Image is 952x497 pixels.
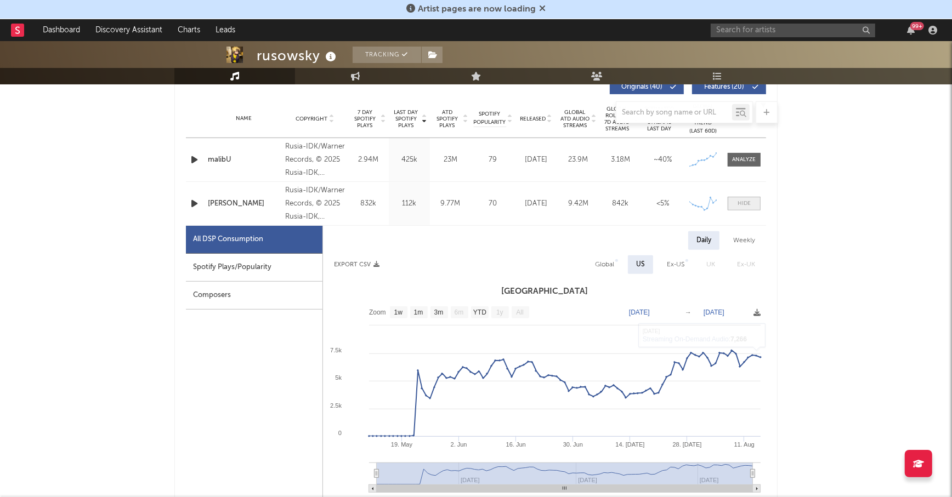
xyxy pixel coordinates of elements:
[323,285,766,298] h3: [GEOGRAPHIC_DATA]
[208,198,280,209] a: [PERSON_NAME]
[392,155,427,165] div: 425k
[208,155,280,165] a: malibU
[186,226,322,254] div: All DSP Consumption
[433,198,468,209] div: 9.77M
[629,309,650,316] text: [DATE]
[338,430,342,436] text: 0
[455,309,464,317] text: 6m
[434,309,444,317] text: 3m
[673,441,702,448] text: 28. [DATE]
[35,19,88,41] a: Dashboard
[392,198,427,209] div: 112k
[391,441,413,448] text: 19. May
[636,258,645,271] div: US
[616,108,732,117] input: Search by song name or URL
[474,155,512,165] div: 79
[516,309,523,317] text: All
[257,47,339,65] div: rusowsky
[506,441,526,448] text: 16. Jun
[602,198,639,209] div: 842k
[285,140,345,180] div: Rusia-IDK/Warner Records, © 2025 Rusia-IDK, S.L./Warner Records Inc., under exclusive license fro...
[688,231,719,250] div: Daily
[704,309,724,316] text: [DATE]
[699,84,750,90] span: Features ( 20 )
[595,258,614,271] div: Global
[170,19,208,41] a: Charts
[617,84,667,90] span: Originals ( 40 )
[496,309,503,317] text: 1y
[685,309,692,316] text: →
[394,309,403,317] text: 1w
[418,5,536,14] span: Artist pages are now loading
[208,19,243,41] a: Leads
[88,19,170,41] a: Discovery Assistant
[725,231,763,250] div: Weekly
[692,80,766,94] button: Features(20)
[186,254,322,282] div: Spotify Plays/Popularity
[644,155,681,165] div: ~ 40 %
[353,47,421,63] button: Tracking
[193,233,263,246] div: All DSP Consumption
[451,441,467,448] text: 2. Jun
[644,198,681,209] div: <5%
[369,309,386,317] text: Zoom
[539,5,546,14] span: Dismiss
[186,282,322,310] div: Composers
[907,26,915,35] button: 99+
[330,347,342,353] text: 7.5k
[473,309,486,317] text: YTD
[334,261,379,268] button: Export CSV
[474,198,512,209] div: 70
[610,80,684,94] button: Originals(40)
[560,198,597,209] div: 9.42M
[285,184,345,224] div: Rusia-IDK/Warner Records, © 2025 Rusia-IDK, S.L./Warner Records Inc., under exclusive license fro...
[433,155,468,165] div: 23M
[910,22,924,30] div: 99 +
[602,155,639,165] div: 3.18M
[335,374,342,381] text: 5k
[711,24,875,37] input: Search for artists
[518,198,554,209] div: [DATE]
[616,441,645,448] text: 14. [DATE]
[734,441,755,448] text: 11. Aug
[350,155,386,165] div: 2.94M
[560,155,597,165] div: 23.9M
[563,441,583,448] text: 30. Jun
[667,258,684,271] div: Ex-US
[414,309,423,317] text: 1m
[330,402,342,409] text: 2.5k
[518,155,554,165] div: [DATE]
[350,198,386,209] div: 832k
